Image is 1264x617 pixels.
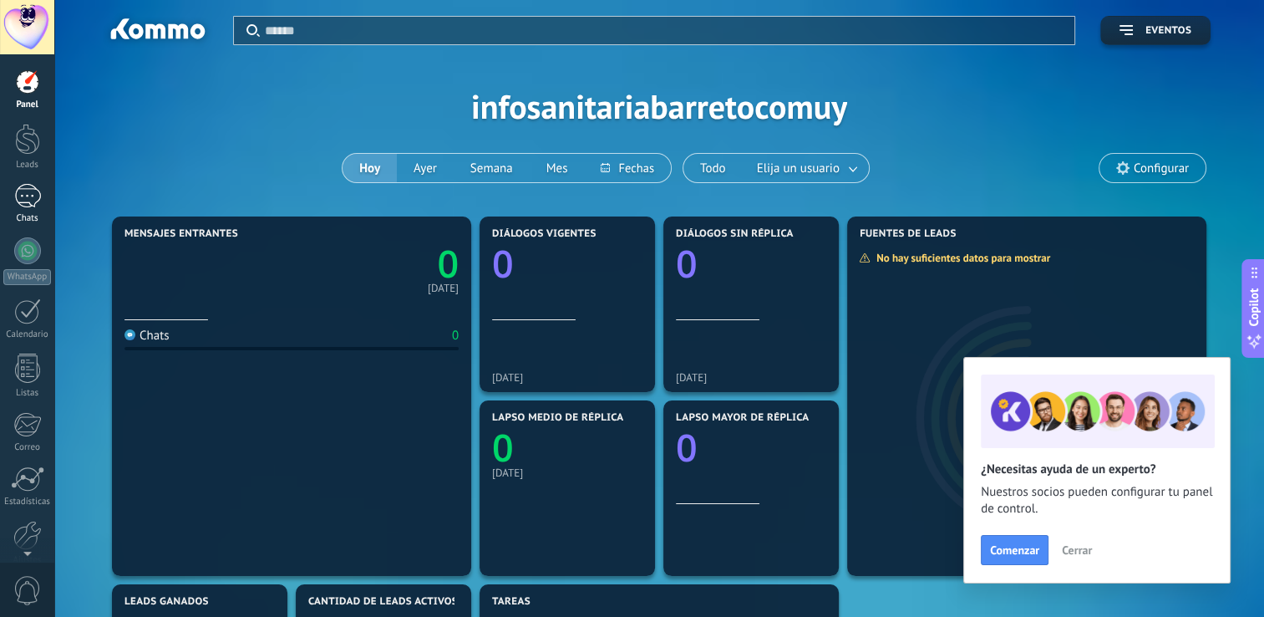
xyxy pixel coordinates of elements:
[1100,16,1211,45] button: Eventos
[124,228,238,240] span: Mensajes entrantes
[3,497,52,507] div: Estadísticas
[860,228,957,240] span: Fuentes de leads
[683,154,743,182] button: Todo
[437,238,459,289] text: 0
[1054,538,1099,563] button: Cerrar
[530,154,585,182] button: Mes
[428,284,459,293] div: [DATE]
[124,328,170,344] div: Chats
[3,442,52,453] div: Correo
[743,154,869,182] button: Elija un usuario
[492,238,514,289] text: 0
[676,371,826,384] div: [DATE]
[1246,288,1262,327] span: Copilot
[676,228,794,240] span: Diálogos sin réplica
[3,99,52,110] div: Panel
[397,154,454,182] button: Ayer
[124,596,209,608] span: Leads ganados
[492,371,642,384] div: [DATE]
[492,596,530,608] span: Tareas
[124,329,135,340] img: Chats
[859,251,1062,265] div: No hay suficientes datos para mostrar
[3,329,52,340] div: Calendario
[1145,25,1191,37] span: Eventos
[754,157,843,180] span: Elija un usuario
[343,154,397,182] button: Hoy
[981,484,1213,518] span: Nuestros socios pueden configurar tu panel de control.
[492,467,642,479] div: [DATE]
[676,422,698,473] text: 0
[990,544,1039,556] span: Comenzar
[3,213,52,224] div: Chats
[308,596,458,608] span: Cantidad de leads activos
[981,461,1213,477] h2: ¿Necesitas ayuda de un experto?
[454,154,530,182] button: Semana
[492,422,514,473] text: 0
[292,238,459,289] a: 0
[676,238,698,289] text: 0
[3,269,51,285] div: WhatsApp
[981,535,1048,565] button: Comenzar
[492,228,596,240] span: Diálogos vigentes
[1134,161,1189,176] span: Configurar
[676,412,809,424] span: Lapso mayor de réplica
[584,154,670,182] button: Fechas
[452,328,459,344] div: 0
[3,160,52,171] div: Leads
[492,412,624,424] span: Lapso medio de réplica
[1062,544,1092,556] span: Cerrar
[3,388,52,399] div: Listas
